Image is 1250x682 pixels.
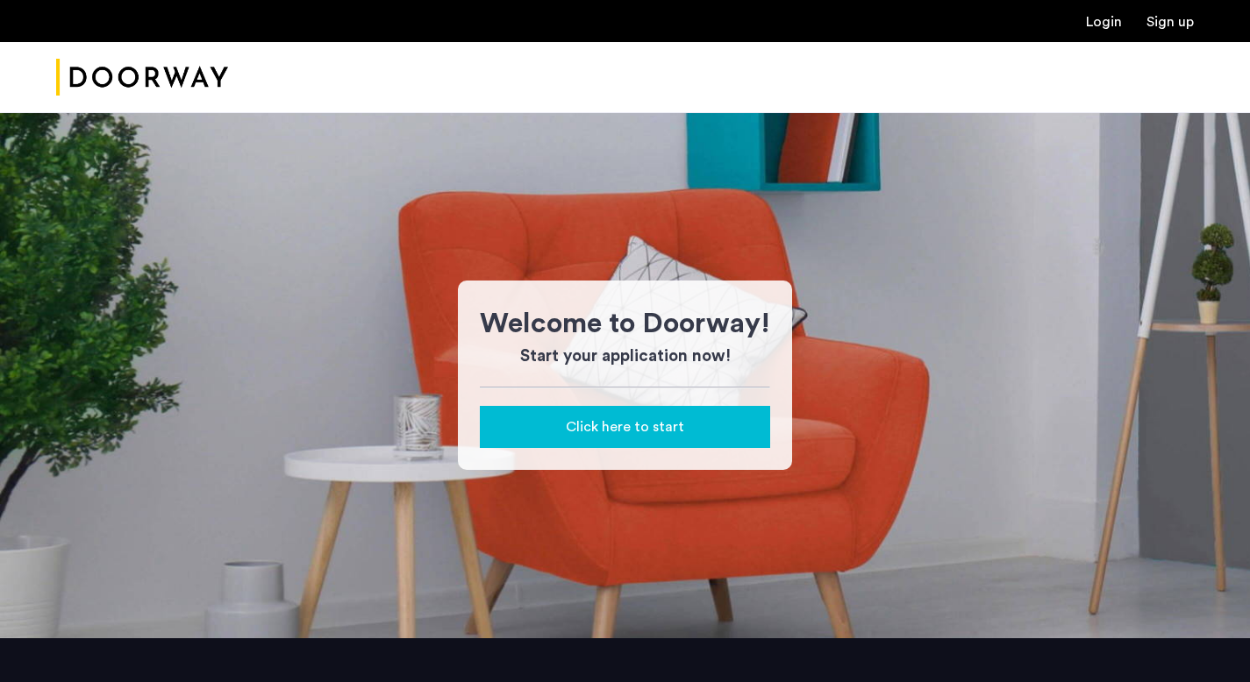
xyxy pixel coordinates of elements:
h1: Welcome to Doorway! [480,302,770,345]
a: Registration [1146,15,1194,29]
button: button [480,406,770,448]
h3: Start your application now! [480,345,770,369]
img: logo [56,45,228,110]
span: Click here to start [566,416,684,437]
a: Cazamio Logo [56,45,228,110]
a: Login [1086,15,1122,29]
